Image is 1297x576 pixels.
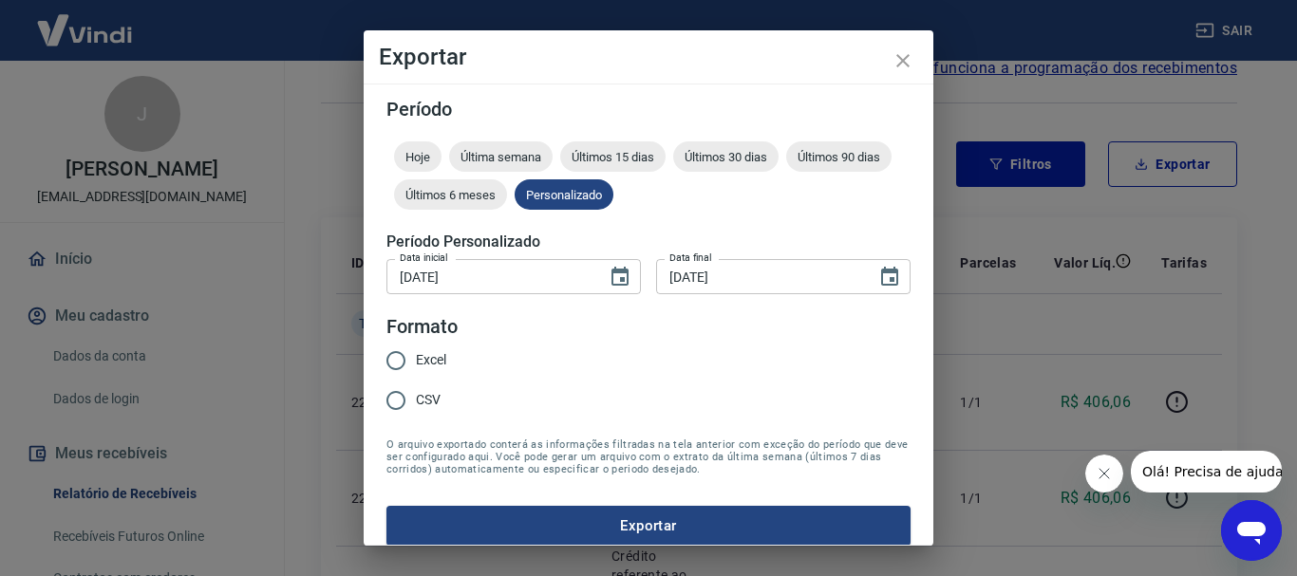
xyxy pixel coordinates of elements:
[386,232,911,251] h5: Período Personalizado
[379,46,918,68] h4: Exportar
[1131,451,1282,492] iframe: Mensagem da empresa
[656,259,863,294] input: DD/MM/YYYY
[386,100,911,119] h5: Período
[394,141,442,172] div: Hoje
[669,251,712,265] label: Data final
[400,251,448,265] label: Data inicial
[1085,455,1123,492] iframe: Fechar mensagem
[673,150,779,164] span: Últimos 30 dias
[386,313,458,341] legend: Formato
[560,150,666,164] span: Últimos 15 dias
[601,258,639,296] button: Choose date, selected date is 18 de ago de 2025
[416,350,446,370] span: Excel
[880,38,926,84] button: close
[871,258,909,296] button: Choose date, selected date is 19 de ago de 2025
[1221,500,1282,561] iframe: Botão para abrir a janela de mensagens
[386,259,593,294] input: DD/MM/YYYY
[786,141,892,172] div: Últimos 90 dias
[449,150,553,164] span: Última semana
[673,141,779,172] div: Últimos 30 dias
[386,506,911,546] button: Exportar
[560,141,666,172] div: Últimos 15 dias
[416,390,441,410] span: CSV
[394,150,442,164] span: Hoje
[515,188,613,202] span: Personalizado
[394,179,507,210] div: Últimos 6 meses
[786,150,892,164] span: Últimos 90 dias
[386,438,911,475] span: O arquivo exportado conterá as informações filtradas na tela anterior com exceção do período que ...
[394,188,507,202] span: Últimos 6 meses
[11,13,160,28] span: Olá! Precisa de ajuda?
[449,141,553,172] div: Última semana
[515,179,613,210] div: Personalizado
